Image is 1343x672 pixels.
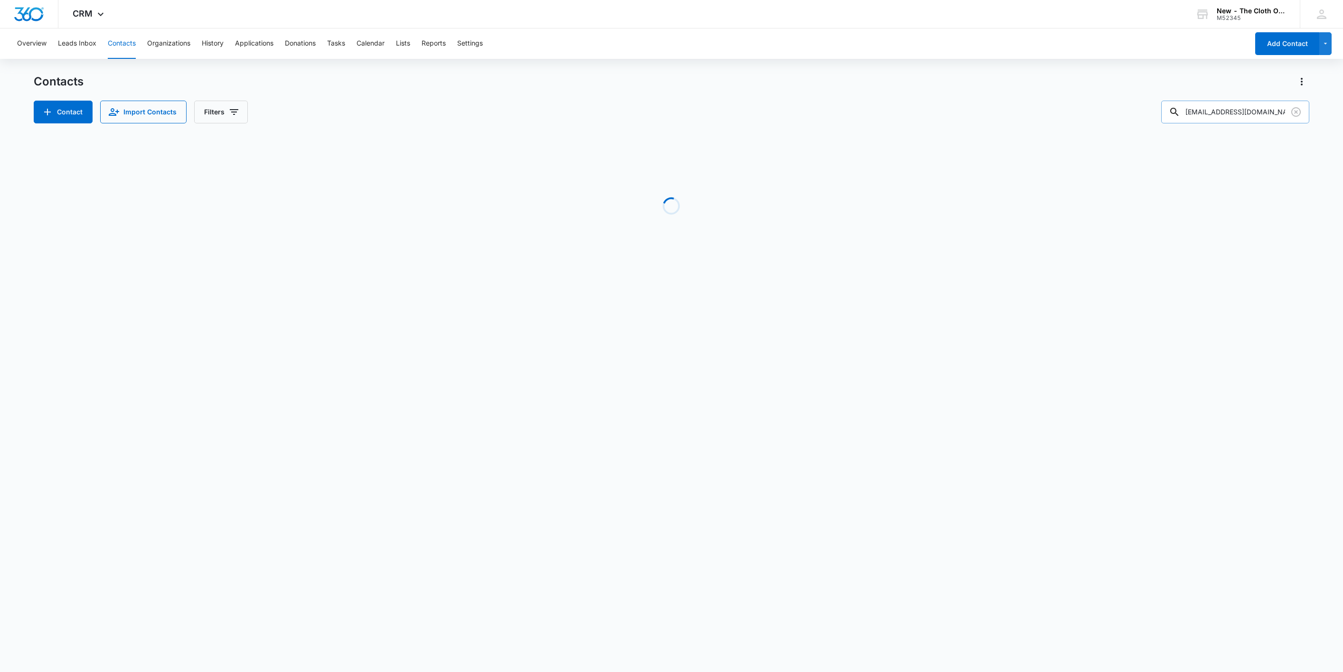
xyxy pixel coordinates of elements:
button: History [202,28,224,59]
button: Actions [1294,74,1309,89]
h1: Contacts [34,75,84,89]
button: Calendar [357,28,385,59]
span: CRM [73,9,93,19]
button: Donations [285,28,316,59]
button: Settings [457,28,483,59]
button: Filters [194,101,248,123]
button: Add Contact [34,101,93,123]
button: Import Contacts [100,101,187,123]
button: Overview [17,28,47,59]
button: Leads Inbox [58,28,96,59]
button: Organizations [147,28,190,59]
button: Clear [1288,104,1304,120]
button: Contacts [108,28,136,59]
input: Search Contacts [1161,101,1309,123]
button: Tasks [327,28,345,59]
button: Reports [422,28,446,59]
button: Add Contact [1255,32,1319,55]
button: Applications [235,28,273,59]
div: account id [1217,15,1286,21]
div: account name [1217,7,1286,15]
button: Lists [396,28,410,59]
